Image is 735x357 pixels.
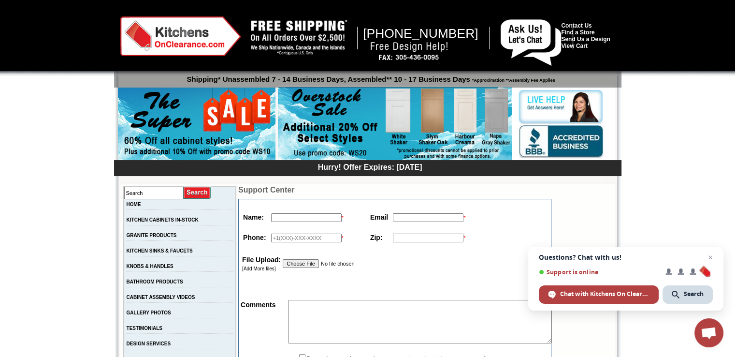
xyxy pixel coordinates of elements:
[271,234,342,242] input: +1(XXX)-XXX-XXXX
[663,285,713,304] span: Search
[243,213,264,221] strong: Name:
[241,301,275,309] strong: Comments
[539,285,659,304] span: Chat with Kitchens On Clearance
[561,22,591,29] a: Contact Us
[127,295,195,300] a: CABINET ASSEMBLY VIDEOS
[242,266,275,271] a: [Add More files]
[561,29,594,36] a: Find a Store
[363,26,478,41] span: [PHONE_NUMBER]
[127,202,141,207] a: HOME
[127,310,171,315] a: GALLERY PHOTOS
[120,16,241,56] img: Kitchens on Clearance Logo
[370,213,388,221] strong: Email
[539,253,713,261] span: Questions? Chat with us!
[539,268,659,276] span: Support is online
[243,234,266,241] strong: Phone:
[370,234,383,241] strong: Zip:
[694,318,723,347] a: Open chat
[684,290,704,298] span: Search
[127,341,171,346] a: DESIGN SERVICES
[127,264,173,269] a: KNOBS & HANDLES
[119,162,621,172] div: Hurry! Offer Expires: [DATE]
[127,326,162,331] a: TESTIMONIALS
[561,43,587,49] a: View Cart
[119,71,621,83] p: Shipping* Unassembled 7 - 14 Business Days, Assembled** 10 - 17 Business Days
[242,256,281,264] strong: File Upload:
[560,290,649,298] span: Chat with Kitchens On Clearance
[184,186,211,199] input: Submit
[127,233,177,238] a: GRANITE PRODUCTS
[561,36,610,43] a: Send Us a Design
[127,248,193,253] a: KITCHEN SINKS & FAUCETS
[127,217,199,223] a: KITCHEN CABINETS IN-STOCK
[470,75,555,83] span: *Approximation **Assembly Fee Applies
[238,186,551,194] td: Support Center
[127,279,183,284] a: BATHROOM PRODUCTS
